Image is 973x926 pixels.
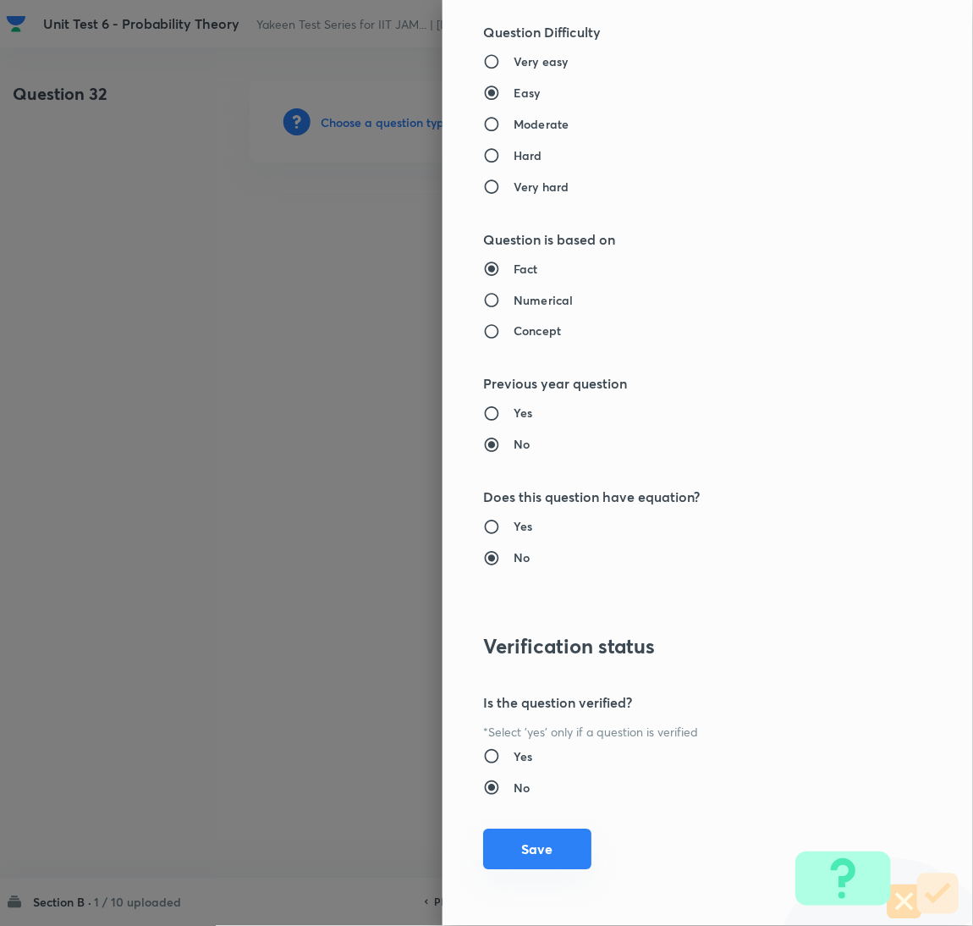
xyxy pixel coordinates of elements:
[483,693,876,714] h5: Is the question verified?
[483,488,876,508] h5: Does this question have equation?
[514,405,532,422] h6: Yes
[483,635,876,659] h3: Verification status
[483,374,876,394] h5: Previous year question
[514,52,568,70] h6: Very easy
[514,780,530,797] h6: No
[514,260,538,278] h6: Fact
[514,178,569,196] h6: Very hard
[483,830,591,870] button: Save
[483,22,876,42] h5: Question Difficulty
[514,748,532,766] h6: Yes
[514,291,573,309] h6: Numerical
[514,518,532,536] h6: Yes
[514,115,569,133] h6: Moderate
[514,322,561,340] h6: Concept
[514,84,541,102] h6: Easy
[514,436,530,454] h6: No
[514,549,530,567] h6: No
[483,229,876,250] h5: Question is based on
[514,146,542,164] h6: Hard
[483,724,876,741] p: *Select 'yes' only if a question is verified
